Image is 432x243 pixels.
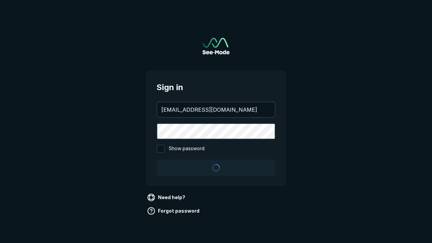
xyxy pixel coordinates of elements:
a: Forgot password [146,206,202,216]
span: Show password [169,145,205,153]
a: Need help? [146,192,188,203]
a: Go to sign in [202,38,230,54]
input: your@email.com [157,102,275,117]
span: Sign in [157,81,275,93]
img: See-Mode Logo [202,38,230,54]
